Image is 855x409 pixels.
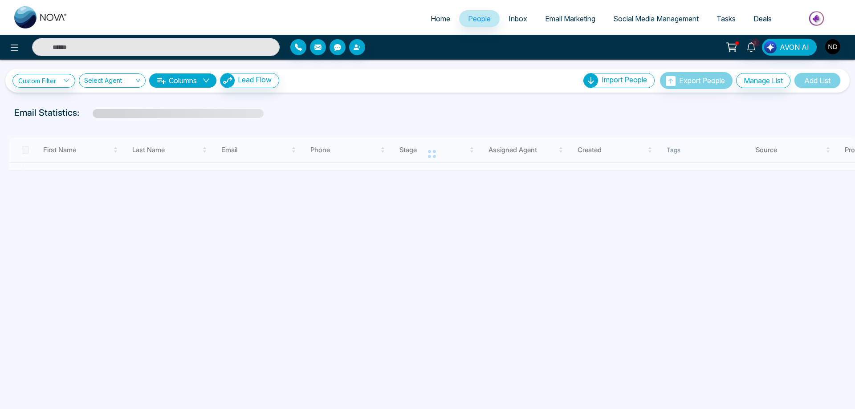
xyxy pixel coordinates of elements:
a: People [459,10,500,27]
a: Social Media Management [604,10,708,27]
button: AVON AI [762,39,817,56]
span: Email Marketing [545,14,595,23]
img: Lead Flow [220,73,235,88]
button: Export People [660,72,733,89]
button: Columnsdown [149,73,216,88]
button: Lead Flow [220,73,279,88]
span: Social Media Management [613,14,699,23]
a: Email Marketing [536,10,604,27]
span: down [203,77,210,84]
span: Import People [602,75,647,84]
a: Inbox [500,10,536,27]
img: Market-place.gif [785,8,850,28]
span: Inbox [509,14,527,23]
a: Home [422,10,459,27]
a: 3 [741,39,762,54]
span: Export People [679,76,725,85]
span: Lead Flow [238,75,272,84]
span: AVON AI [780,42,809,53]
span: Home [431,14,450,23]
img: Nova CRM Logo [14,6,68,28]
a: Tasks [708,10,745,27]
span: Deals [753,14,772,23]
a: Lead FlowLead Flow [216,73,279,88]
span: Tasks [717,14,736,23]
img: User Avatar [825,39,840,54]
p: Email Statistics: [14,106,79,119]
button: Manage List [736,73,790,88]
span: 3 [751,39,759,47]
span: People [468,14,491,23]
a: Custom Filter [12,74,75,88]
img: Lead Flow [764,41,777,53]
a: Deals [745,10,781,27]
